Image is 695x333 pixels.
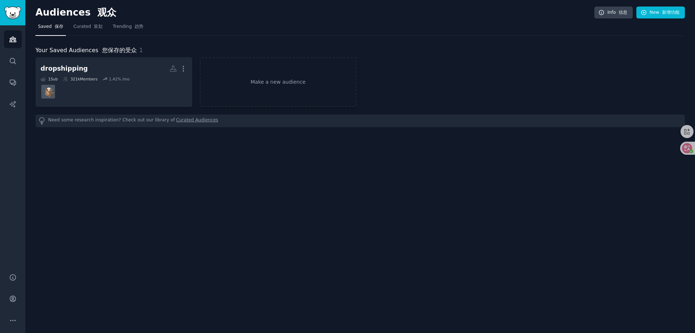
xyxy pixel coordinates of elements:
a: dropshipping1Sub321kMembers1.42% /modropship [35,57,192,107]
font: 趋势 [135,24,143,29]
font: 观众 [97,7,116,18]
font: 保存 [55,24,63,29]
span: 1 [139,47,143,54]
div: dropshipping [41,64,88,73]
font: 新增功能 [662,10,679,15]
div: 1.42 % /mo [109,76,130,82]
font: 信息 [619,10,627,15]
span: Saved [38,24,63,30]
div: Need some research inspiration? Check out our library of [35,115,685,127]
a: Make a new audience [200,57,357,107]
div: 1 Sub [41,76,58,82]
span: Trending [113,24,143,30]
h2: Audiences [35,7,594,18]
a: Curated Audiences [176,117,218,125]
font: 您保存的受众 [102,47,137,54]
a: Info 信息 [594,7,633,19]
a: Saved 保存 [35,21,66,36]
a: Trending 趋势 [110,21,146,36]
img: dropship [43,86,54,97]
div: 321k Members [63,76,98,82]
font: 策划 [94,24,102,29]
img: GummySearch logo [4,7,21,19]
a: Curated 策划 [71,21,105,36]
span: Your Saved Audiences [35,46,137,55]
span: Curated [73,24,103,30]
a: New 新增功能 [636,7,685,19]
